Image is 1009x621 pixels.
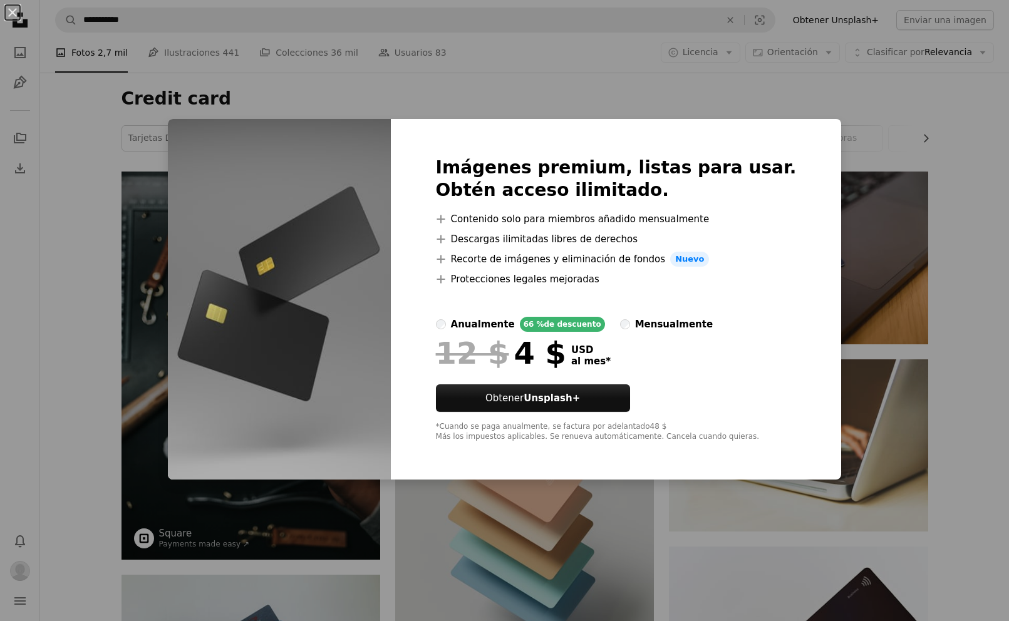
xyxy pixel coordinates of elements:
strong: Unsplash+ [524,393,580,404]
input: mensualmente [620,319,630,329]
input: anualmente66 %de descuento [436,319,446,329]
span: USD [571,344,611,356]
li: Protecciones legales mejoradas [436,272,797,287]
span: Nuevo [670,252,709,267]
h2: Imágenes premium, listas para usar. Obtén acceso ilimitado. [436,157,797,202]
div: *Cuando se paga anualmente, se factura por adelantado 48 $ Más los impuestos aplicables. Se renue... [436,422,797,442]
div: 66 % de descuento [520,317,605,332]
span: al mes * [571,356,611,367]
li: Descargas ilimitadas libres de derechos [436,232,797,247]
div: mensualmente [635,317,713,332]
li: Contenido solo para miembros añadido mensualmente [436,212,797,227]
a: ObtenerUnsplash+ [436,384,630,412]
div: 4 $ [436,337,566,369]
li: Recorte de imágenes y eliminación de fondos [436,252,797,267]
img: premium_photo-1681533650863-6a3cd8a77977 [168,119,391,480]
span: 12 $ [436,337,509,369]
div: anualmente [451,317,515,332]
